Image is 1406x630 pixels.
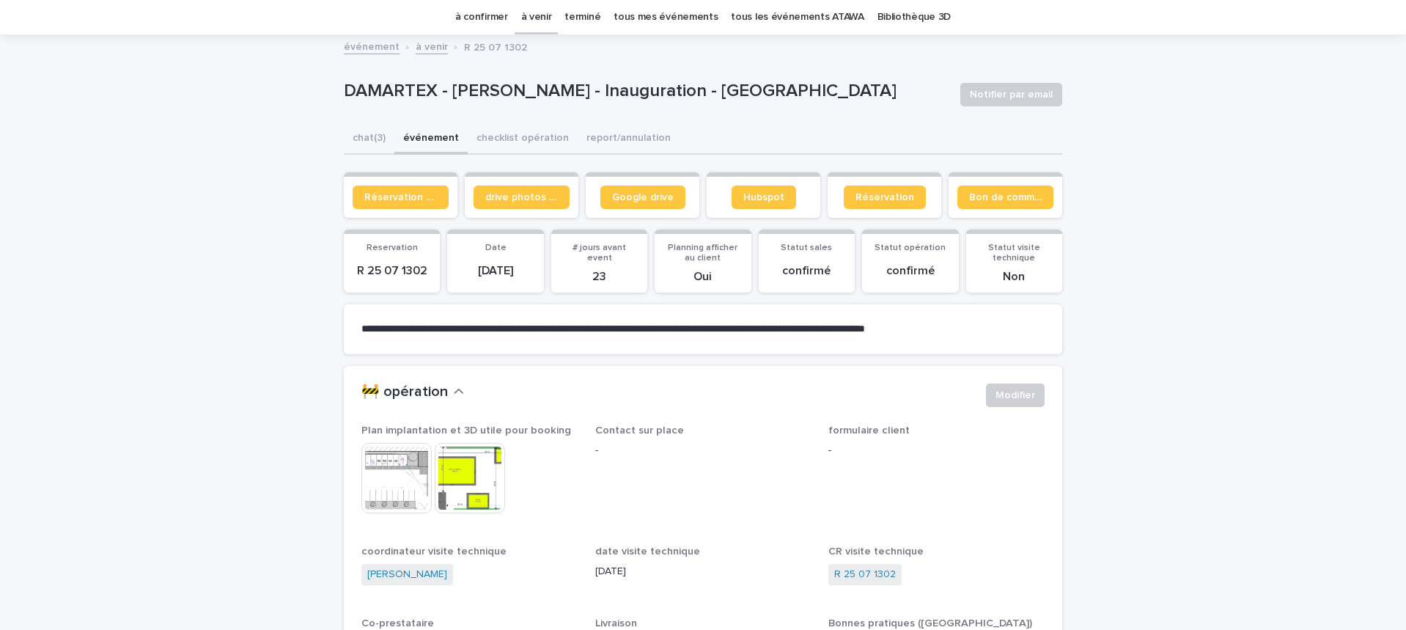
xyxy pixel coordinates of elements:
[595,564,811,579] p: [DATE]
[828,618,1032,629] span: Bonnes pratiques ([GEOGRAPHIC_DATA])
[986,384,1045,407] button: Modifier
[353,264,431,278] p: R 25 07 1302
[485,243,507,252] span: Date
[468,124,578,155] button: checklist opération
[595,443,811,458] p: -
[828,546,924,557] span: CR visite technique
[871,264,949,278] p: confirmé
[828,425,910,436] span: formulaire client
[344,124,394,155] button: chat (3)
[595,618,637,629] span: Livraison
[768,264,846,278] p: confirmé
[361,384,464,401] button: 🚧 opération
[595,425,684,436] span: Contact sur place
[844,186,926,209] a: Réservation
[394,124,468,155] button: événement
[578,124,680,155] button: report/annulation
[456,264,534,278] p: [DATE]
[834,567,896,582] a: R 25 07 1302
[367,243,418,252] span: Reservation
[781,243,832,252] span: Statut sales
[344,37,400,54] a: événement
[344,81,949,102] p: DAMARTEX - [PERSON_NAME] - Inauguration - [GEOGRAPHIC_DATA]
[361,618,434,629] span: Co-prestataire
[485,192,558,202] span: drive photos coordinateur
[668,243,737,263] span: Planning afficher au client
[367,567,447,582] a: [PERSON_NAME]
[828,443,1045,458] p: -
[969,192,1042,202] span: Bon de commande
[600,186,685,209] a: Google drive
[612,192,674,202] span: Google drive
[960,83,1062,106] button: Notifier par email
[975,270,1053,284] p: Non
[743,192,784,202] span: Hubspot
[995,388,1035,403] span: Modifier
[595,546,700,557] span: date visite technique
[560,270,638,284] p: 23
[353,186,449,209] a: Réservation client
[416,37,448,54] a: à venir
[361,546,507,557] span: coordinateur visite technique
[573,243,626,263] span: # jours avant event
[957,186,1053,209] a: Bon de commande
[464,38,527,54] p: R 25 07 1302
[855,192,914,202] span: Réservation
[875,243,946,252] span: Statut opération
[663,270,742,284] p: Oui
[474,186,570,209] a: drive photos coordinateur
[970,87,1053,102] span: Notifier par email
[361,425,571,436] span: Plan implantation et 3D utile pour booking
[732,186,796,209] a: Hubspot
[364,192,437,202] span: Réservation client
[361,384,448,401] h2: 🚧 opération
[988,243,1040,263] span: Statut visite technique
